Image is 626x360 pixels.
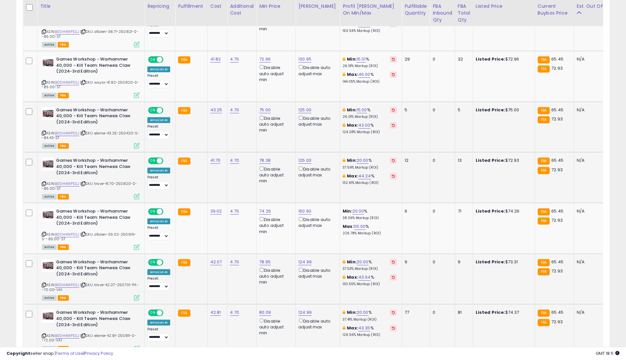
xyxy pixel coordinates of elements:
small: FBA [538,208,550,215]
span: | SKU: eleme-42.81-250811-S--72.00-VA1 [42,333,136,343]
a: B0DH4WPSSJ [55,131,79,136]
span: 65.45 [551,157,563,163]
span: All listings currently available for purchase on Amazon [42,194,57,200]
b: Max: [347,71,358,77]
div: Preset: [147,74,170,88]
a: 124.99 [298,259,312,265]
div: % [343,158,397,170]
div: Disable auto adjust min [259,64,291,82]
b: Listed Price: [476,107,505,113]
b: Min: [347,107,357,113]
a: 46.00 [358,71,370,78]
small: FBA [178,56,190,63]
b: Max: [347,173,358,179]
div: seller snap | | [7,351,113,357]
th: The percentage added to the cost of goods (COGS) that forms the calculator for Min & Max prices. [340,0,402,26]
div: FBA Total Qty [458,3,470,23]
div: 12 [405,158,425,163]
div: 0 [433,208,450,214]
b: Max: [347,325,358,331]
div: Amazon AI [147,168,170,173]
span: All listings currently available for purchase on Amazon [42,143,57,149]
span: | SKU: trave-42.07-250701-PA--70.00-VA1 [42,282,139,292]
span: | SKU: wayla-41.82-250820-S--85.00-ST [42,80,139,90]
div: Repricing [147,3,172,10]
span: 72.93 [551,167,563,173]
div: % [343,310,397,322]
small: FBA [538,107,550,114]
p: 150.56% Markup (ROI) [343,29,397,33]
div: $74.37 [476,310,530,315]
i: Revert to store-level Max Markup [392,276,395,279]
span: 65.45 [551,259,563,265]
img: 41dlie8-FiL._SL40_.jpg [42,56,54,69]
a: 75.00 [259,107,271,113]
a: 43.00 [358,122,370,129]
div: Disable auto adjust min [259,165,291,184]
div: % [343,274,397,286]
a: 15.00 [357,107,367,113]
a: 20.00 [357,259,368,265]
span: OFF [162,158,173,164]
a: 124.99 [298,309,312,316]
a: 43.35 [358,325,370,331]
a: 42.07 [210,259,222,265]
i: Revert to store-level Max Markup [392,326,395,330]
span: 65.45 [551,309,563,315]
div: Preset: [147,124,170,139]
span: OFF [162,57,173,62]
b: Max: [343,223,354,229]
b: Min: [347,157,357,163]
b: Max: [347,21,358,27]
div: % [343,107,397,119]
a: 55.00 [354,223,366,230]
div: 0 [433,259,450,265]
span: | SKU: trave-41.70-250820-S--85.00-ST [42,181,137,191]
small: FBA [538,217,550,225]
div: Preset: [147,327,170,342]
span: 72.93 [551,319,563,325]
i: Revert to store-level Min Markup [392,260,395,264]
i: This overrides the store level min markup for this listing [343,260,345,264]
a: Privacy Policy [84,350,113,356]
b: Games Workshop - Warhammer 40,000 - Kill Team: Nemesis Claw (2024-3rd Edition) [56,259,135,279]
b: Min: [347,56,357,62]
span: FBA [58,244,69,250]
b: Games Workshop - Warhammer 40,000 - Kill Team: Nemesis Claw (2024-3rd Edition) [56,310,135,329]
div: Preset: [147,23,170,38]
i: Revert to store-level Max Markup [392,174,395,178]
small: FBA [538,56,550,63]
img: 41dlie8-FiL._SL40_.jpg [42,310,54,323]
i: This overrides the store level min markup for this listing [343,310,345,314]
a: 160.90 [298,208,311,215]
span: OFF [162,259,173,265]
a: 20.00 [357,157,368,164]
small: FBA [538,116,550,123]
span: ON [149,310,157,316]
img: 41dlie8-FiL._SL40_.jpg [42,107,54,120]
a: 72.96 [259,56,271,62]
i: This overrides the store level max markup for this listing [343,174,345,178]
b: Min: [347,309,357,315]
div: Profit [PERSON_NAME] on Min/Max [343,3,399,17]
b: Listed Price: [476,56,505,62]
span: 65.45 [551,107,563,113]
a: 41.82 [210,56,221,62]
div: 71 [458,208,468,214]
a: 20.00 [352,208,364,215]
small: FBA [538,158,550,165]
b: Min: [347,259,357,265]
a: 20.00 [357,309,368,316]
span: 2025-10-9 18:11 GMT [596,350,619,356]
span: All listings currently available for purchase on Amazon [42,295,57,301]
a: 42.81 [210,309,221,316]
small: FBA [538,319,550,326]
div: % [343,173,397,185]
p: 226.78% Markup (ROI) [343,231,397,236]
small: FBA [178,208,190,215]
b: Listed Price: [476,208,505,214]
div: Amazon AI [147,218,170,224]
img: 41dlie8-FiL._SL40_.jpg [42,259,54,272]
div: 5 [458,107,468,113]
img: 41dlie8-FiL._SL40_.jpg [42,208,54,221]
